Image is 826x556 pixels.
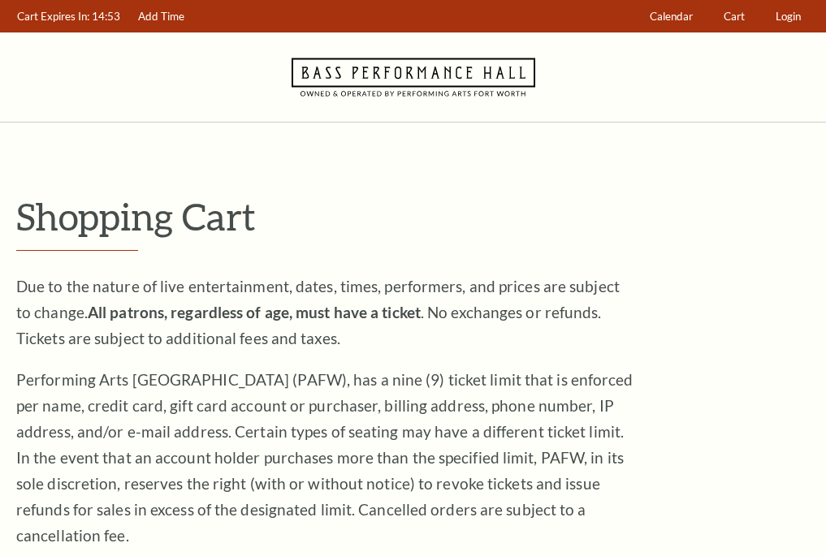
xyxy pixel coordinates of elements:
[724,10,745,23] span: Cart
[16,367,634,549] p: Performing Arts [GEOGRAPHIC_DATA] (PAFW), has a nine (9) ticket limit that is enforced per name, ...
[776,10,801,23] span: Login
[17,10,89,23] span: Cart Expires In:
[131,1,192,32] a: Add Time
[650,10,693,23] span: Calendar
[768,1,809,32] a: Login
[716,1,753,32] a: Cart
[92,10,120,23] span: 14:53
[88,303,421,321] strong: All patrons, regardless of age, must have a ticket
[16,196,810,237] p: Shopping Cart
[642,1,701,32] a: Calendar
[16,277,620,347] span: Due to the nature of live entertainment, dates, times, performers, and prices are subject to chan...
